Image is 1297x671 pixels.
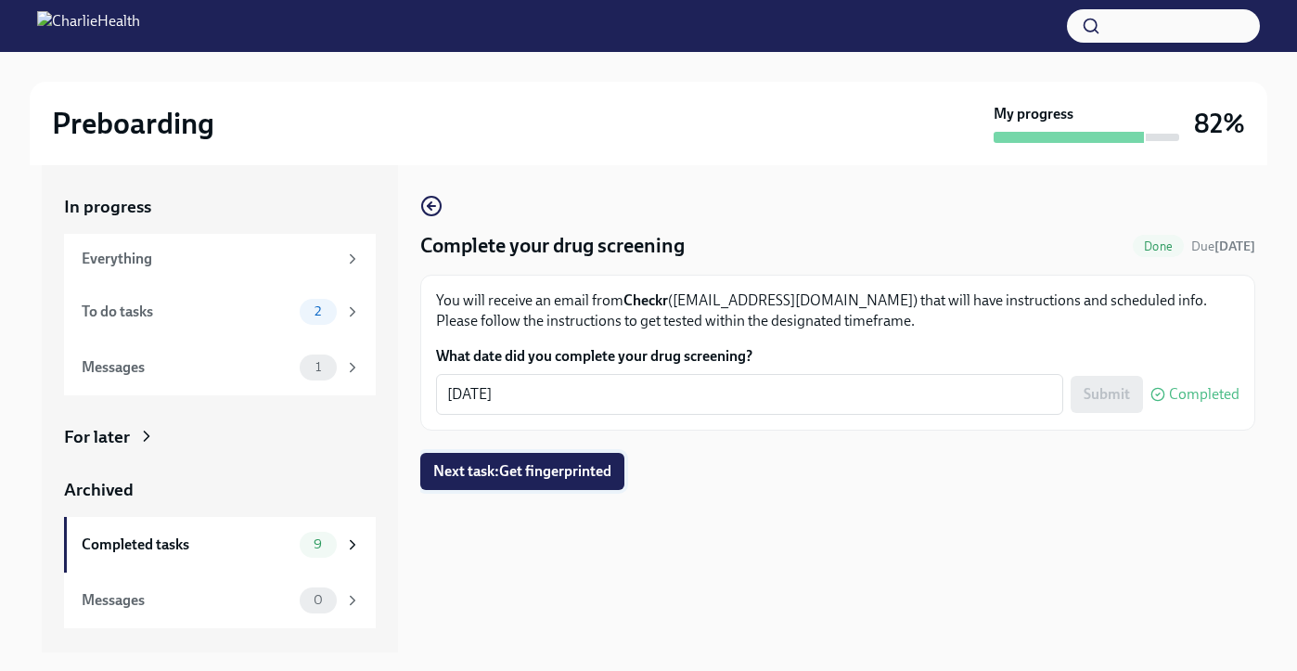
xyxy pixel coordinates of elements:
a: Completed tasks9 [64,517,376,573]
strong: [DATE] [1214,239,1255,254]
span: 2 [303,304,332,318]
h4: Complete your drug screening [420,232,685,260]
button: Next task:Get fingerprinted [420,453,624,490]
a: Messages0 [64,573,376,628]
div: Messages [82,590,292,611]
span: September 24th, 2025 09:00 [1191,238,1255,255]
p: You will receive an email from ([EMAIL_ADDRESS][DOMAIN_NAME]) that will have instructions and sch... [436,290,1239,331]
textarea: [DATE] [447,383,1052,406]
span: 9 [302,537,333,551]
a: In progress [64,195,376,219]
div: To do tasks [82,302,292,322]
span: Done [1133,239,1184,253]
span: Due [1191,239,1255,254]
span: Completed [1169,387,1239,402]
div: Messages [82,357,292,378]
a: Messages1 [64,340,376,395]
div: For later [64,425,130,449]
strong: Checkr [623,291,668,309]
span: 1 [304,360,332,374]
div: Completed tasks [82,535,292,555]
strong: My progress [994,104,1073,124]
a: Archived [64,478,376,502]
span: Next task : Get fingerprinted [433,462,611,481]
a: Everything [64,234,376,284]
img: CharlieHealth [37,11,140,41]
h2: Preboarding [52,105,214,142]
label: What date did you complete your drug screening? [436,346,1239,367]
span: 0 [302,593,334,607]
div: Everything [82,249,337,269]
a: To do tasks2 [64,284,376,340]
a: For later [64,425,376,449]
h3: 82% [1194,107,1245,140]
